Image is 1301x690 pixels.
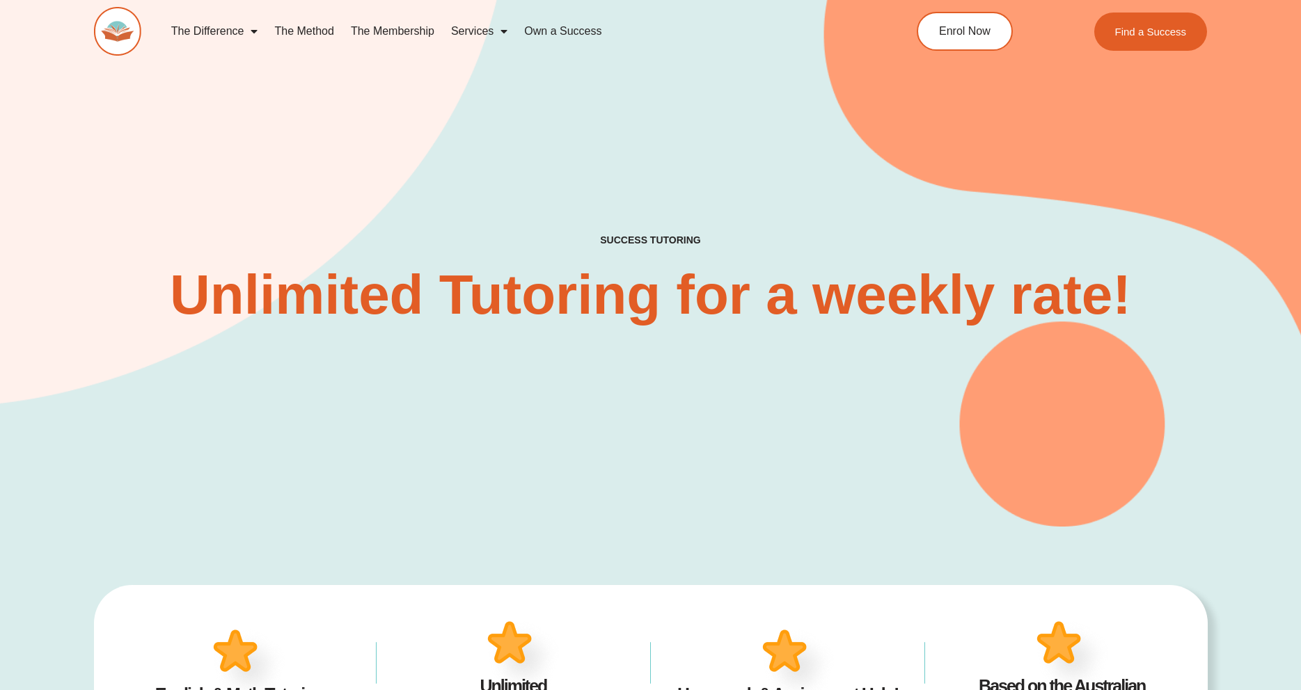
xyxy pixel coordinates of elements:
nav: Menu [163,15,853,47]
a: Find a Success [1094,13,1208,51]
h2: Unlimited Tutoring for a weekly rate! [166,267,1135,323]
a: The Membership [342,15,443,47]
a: Enrol Now [917,12,1013,51]
a: The Difference [163,15,267,47]
span: Find a Success [1115,26,1187,37]
a: Services [443,15,516,47]
span: Enrol Now [939,26,991,37]
a: The Method [266,15,342,47]
a: Own a Success [516,15,610,47]
h4: SUCCESS TUTORING​ [486,234,816,246]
